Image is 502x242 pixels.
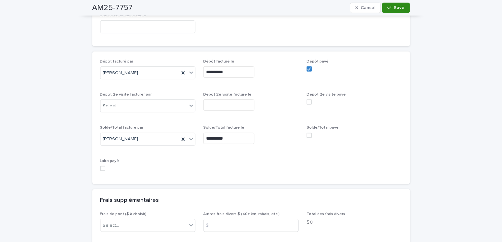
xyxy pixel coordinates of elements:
span: Autres frais divers $ (40+ km, rabais, etc.) [203,212,280,216]
h2: Frais supplémentaires [100,197,159,204]
span: Labo payé [100,159,119,163]
span: Solde/Total facturé le [203,126,244,130]
span: [PERSON_NAME] [103,70,138,76]
span: Total des frais divers [307,212,345,216]
span: Dépôt facturé le [203,60,234,63]
span: Dépôt 2e visite facturé le [203,93,251,97]
span: Dépôt 2e visite facturer par [100,93,152,97]
div: Select... [103,222,119,229]
button: Save [382,3,410,13]
span: Solde/Total facturé par [100,126,144,130]
span: Dépôt payé [307,60,329,63]
span: Save [394,6,405,10]
p: $ 0 [307,219,402,226]
div: Select... [103,103,119,109]
span: Cancel [361,6,375,10]
span: Frais de pont ($ à choisir) [100,212,147,216]
button: Cancel [350,3,381,13]
span: Dépôt facturé par [100,60,134,63]
h2: AM25-7757 [92,3,133,13]
span: Dépôt 2e visite payé [307,93,346,97]
span: Solde/Total payé [307,126,339,130]
span: [PERSON_NAME] [103,136,138,143]
div: $ [203,219,216,232]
